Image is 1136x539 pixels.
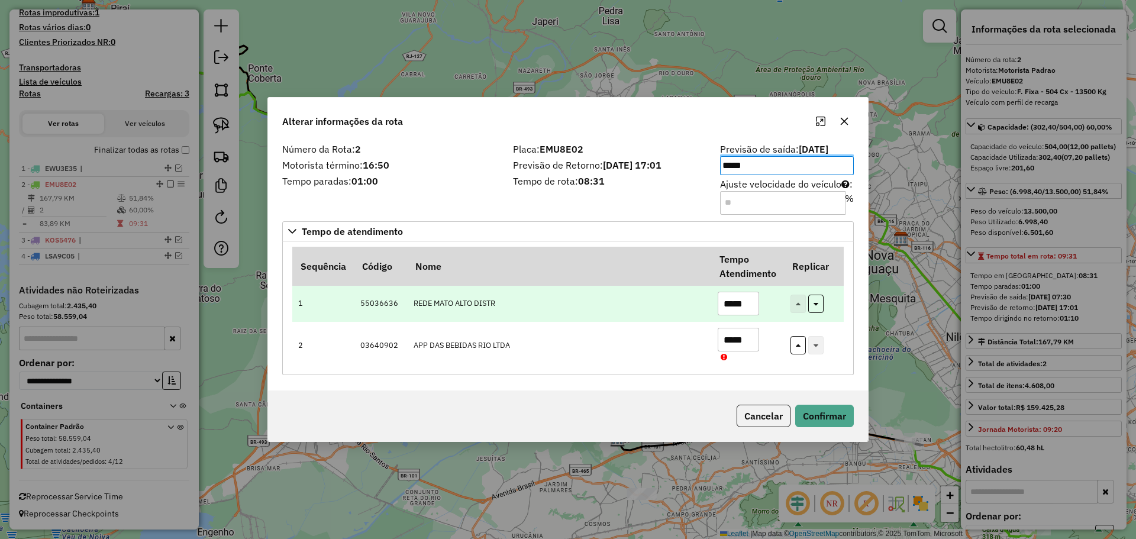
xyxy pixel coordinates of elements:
strong: 08:31 [578,175,605,187]
label: Placa: [513,142,706,156]
input: Previsão de saída:[DATE] [720,156,854,175]
td: 03640902 [354,322,407,369]
div: % [845,191,854,215]
strong: 2 [355,143,361,155]
a: Tempo de atendimento [282,221,854,241]
span: Alterar informações da rota [282,114,403,128]
strong: [DATE] [799,143,828,155]
label: Previsão de Retorno: [513,158,706,172]
div: Tempo de atendimento [282,241,854,376]
td: 1 [292,286,354,322]
strong: 01:00 [351,175,378,187]
label: Número da Rota: [282,142,499,156]
label: Previsão de saída: [720,142,854,175]
th: Sequência [292,247,354,286]
button: Maximize [811,112,830,131]
span: Tempo de atendimento [302,227,403,236]
label: Tempo de rota: [513,174,706,188]
i: Tempo de atendimento alterado manualmente [721,354,727,362]
td: 55036636 [354,286,407,322]
i: Para aumentar a velocidade, informe um valor negativo [841,179,850,189]
th: Nome [407,247,711,286]
td: REDE MATO ALTO DISTR [407,286,711,322]
td: 2 [292,322,354,369]
label: Tempo paradas: [282,174,499,188]
th: Código [354,247,407,286]
strong: 16:50 [363,159,389,171]
button: replicar tempo de atendimento nos itens acima deste [790,336,806,354]
label: Motorista término: [282,158,499,172]
label: Ajuste velocidade do veículo : [720,177,854,215]
td: APP DAS BEBIDAS RIO LTDA [407,322,711,369]
button: replicar tempo de atendimento nos itens abaixo deste [808,295,824,313]
strong: EMU8E02 [540,143,583,155]
input: Ajuste velocidade do veículo:% [720,191,845,215]
th: Replicar [785,247,844,286]
button: Confirmar [795,405,854,427]
strong: [DATE] 17:01 [603,159,661,171]
button: Cancelar [737,405,790,427]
